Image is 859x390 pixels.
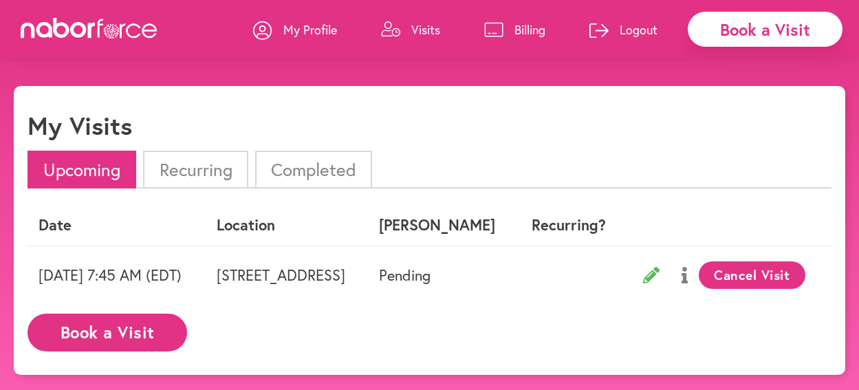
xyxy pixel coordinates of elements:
a: Billing [484,9,545,50]
li: Completed [255,151,372,188]
p: Billing [514,21,545,38]
h1: My Visits [28,111,132,140]
a: My Profile [253,9,337,50]
li: Upcoming [28,151,136,188]
a: Logout [589,9,657,50]
td: [STREET_ADDRESS] [206,246,368,303]
p: Visits [411,21,440,38]
td: Pending [368,246,517,303]
button: Book a Visit [28,314,187,351]
p: Logout [620,21,657,38]
th: Recurring? [517,205,621,246]
a: Visits [381,9,440,50]
th: [PERSON_NAME] [368,205,517,246]
p: My Profile [283,21,337,38]
a: Book a Visit [28,324,187,337]
th: Location [206,205,368,246]
li: Recurring [143,151,248,188]
div: Book a Visit [688,12,842,47]
button: Cancel Visit [699,261,805,289]
td: [DATE] 7:45 AM (EDT) [28,246,206,303]
th: Date [28,205,206,246]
